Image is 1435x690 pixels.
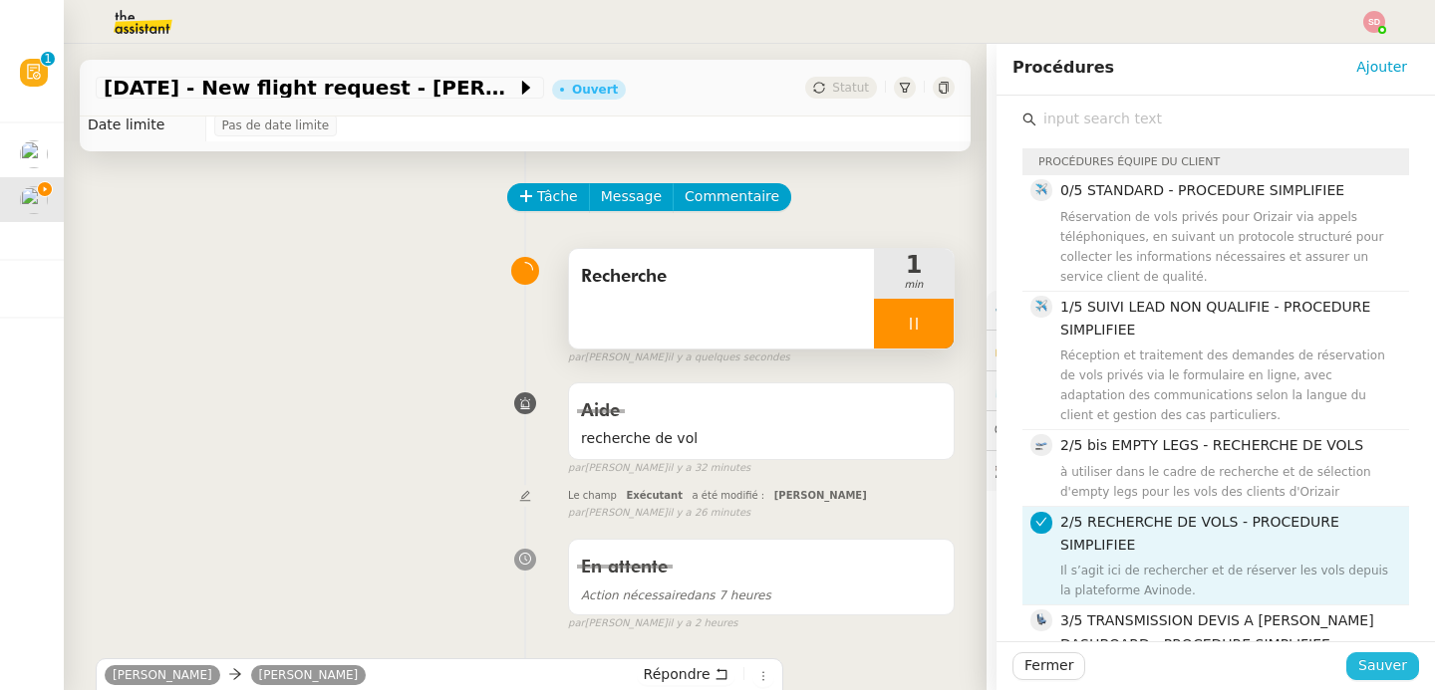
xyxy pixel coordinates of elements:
[80,110,205,141] td: Date limite
[41,52,55,66] nz-badge-sup: 1
[874,277,954,294] span: min
[1060,612,1374,651] span: 3/5 TRANSMISSION DEVIS A [PERSON_NAME] DASHBOARD - PROCEDURE SIMPLIFIEE
[1358,654,1407,677] span: Sauver
[832,81,869,95] span: Statut
[874,253,954,277] span: 1
[568,460,585,477] span: par
[20,186,48,214] img: users%2FC9SBsJ0duuaSgpQFj5LgoEX8n0o2%2Favatar%2Fec9d51b8-9413-4189-adfb-7be4d8c96a3c
[668,505,751,522] span: il y a 26 minutes
[668,349,790,366] span: il y a quelques secondes
[1060,514,1339,553] span: 2/5 RECHERCHE DE VOLS - PROCEDURE SIMPLIFIEE
[1035,300,1047,312] span: ✈️, airplane
[1012,652,1085,680] button: Fermer
[995,462,1251,478] span: 🕵️
[1356,56,1407,79] span: Ajouter
[987,411,1435,450] div: 💬Commentaires
[572,84,618,96] div: Ouvert
[1363,11,1385,33] img: svg
[1060,299,1370,338] span: 1/5 SUIVI LEAD NON QUALIFIE - PROCEDURE SIMPLIFIEE
[589,183,674,211] button: Message
[537,185,578,208] span: Tâche
[581,262,862,292] span: Recherche
[1035,438,1047,450] span: 🛫, airplane_departure
[568,349,585,366] span: par
[568,615,737,632] small: [PERSON_NAME]
[673,183,791,211] button: Commentaire
[581,588,771,602] span: dans 7 heures
[1346,652,1419,680] button: Sauver
[581,559,668,576] span: En attente
[20,140,48,168] img: users%2FNsDxpgzytqOlIY2WSYlFcHtx26m1%2Favatar%2F8901.jpg
[568,505,585,522] span: par
[987,371,1435,410] div: ⏲️Tâches 6:36
[668,460,751,477] span: il y a 32 minutes
[1036,106,1409,132] input: input search text
[568,615,585,632] span: par
[1060,345,1397,425] div: Réception et traitement des demandes de réservation de vols privés via le formulaire en ligne, av...
[995,299,1098,322] span: ⚙️
[626,490,683,501] span: Exécutant
[568,460,750,477] small: [PERSON_NAME]
[1060,437,1363,453] span: 2/5 bis EMPTY LEGS - RECHERCHE DE VOLS
[222,115,330,135] span: Pas de date limite
[581,588,687,602] span: Action nécessaire
[995,382,1132,398] span: ⏲️
[637,663,735,685] button: Répondre
[987,331,1435,369] div: 🔐Données client
[104,78,516,98] span: [DATE] - New flight request - [PERSON_NAME]
[995,422,1122,438] span: 💬
[685,185,779,208] span: Commentaire
[1022,148,1409,175] div: Procédures équipe du client
[1060,207,1397,287] div: Réservation de vols privés pour Orizair via appels téléphoniques, en suivant un protocole structu...
[1060,462,1397,502] div: à utiliser dans le cadre de recherche et de sélection d'empty legs pour les vols des clients d'Or...
[251,666,367,684] a: [PERSON_NAME]
[644,664,711,684] span: Répondre
[568,505,750,522] small: [PERSON_NAME]
[1060,182,1344,198] span: 0/5 STANDARD - PROCEDURE SIMPLIFIEE
[1024,654,1073,677] span: Fermer
[1060,561,1397,600] div: Il s’agit ici de rechercher et de réserver les vols depuis la plateforme Avinode.
[1012,58,1114,77] span: Procédures
[581,402,620,420] span: Aide
[1035,183,1047,195] span: ✈️, airplane
[668,615,738,632] span: il y a 2 heures
[1344,54,1419,82] button: Ajouter
[693,490,765,501] span: a été modifié :
[568,490,617,501] span: Le champ
[568,349,790,366] small: [PERSON_NAME]
[987,451,1435,490] div: 🕵️Autres demandes en cours 19
[44,52,52,70] p: 1
[581,427,942,450] span: recherche de vol
[601,185,662,208] span: Message
[105,666,220,684] a: [PERSON_NAME]
[507,183,590,211] button: Tâche
[987,291,1435,330] div: ⚙️Procédures
[995,339,1124,361] span: 🔐
[774,490,867,501] span: [PERSON_NAME]
[1035,613,1047,625] span: 💺, seat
